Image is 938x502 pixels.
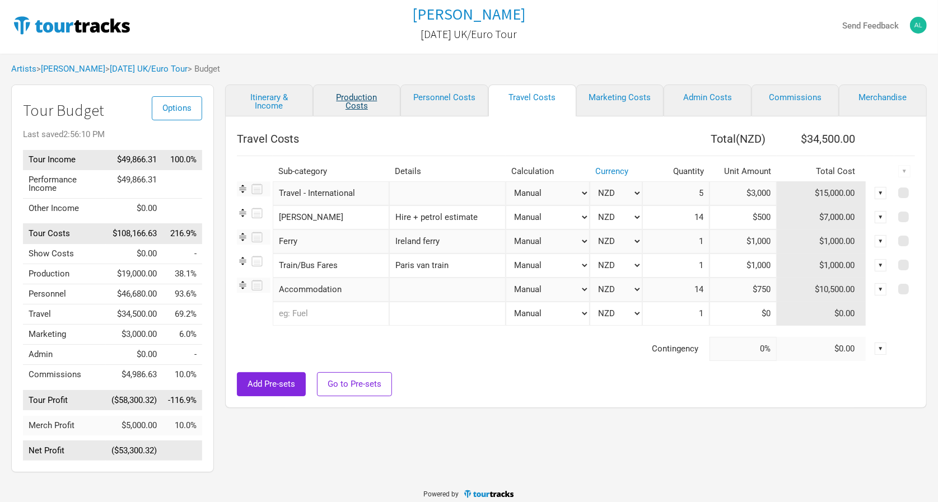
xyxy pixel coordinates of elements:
div: ▼ [875,211,887,223]
h1: [PERSON_NAME] [413,4,526,24]
td: Tour Costs [23,224,106,244]
td: $1,000.00 [777,254,866,278]
td: Marketing [23,325,106,345]
div: Travel - International [273,181,389,205]
td: Tour Costs as % of Tour Income [162,224,202,244]
strong: Send Feedback [842,21,899,31]
div: ▼ [875,259,887,271]
a: [DATE] UK/Euro Tour [110,64,188,74]
td: Net Profit as % of Tour Income [162,441,202,461]
td: Merch Profit as % of Tour Income [162,416,202,435]
td: Admin [23,345,106,365]
img: Re-order [237,255,249,267]
td: ($58,300.32) [106,390,162,410]
img: Re-order [237,183,249,195]
td: Tour Profit [23,390,106,410]
div: Van Hire [273,205,389,229]
div: Accommodation [273,278,389,302]
div: ▼ [875,235,887,247]
td: Travel [23,304,106,325]
td: $49,866.31 [106,150,162,170]
th: Details [389,162,506,181]
td: $3,000.00 [106,325,162,345]
th: Total ( NZD ) [642,128,777,150]
td: Tour Income as % of Tour Income [162,150,202,170]
button: Go to Pre-sets [317,372,392,396]
td: Commissions as % of Tour Income [162,365,202,385]
a: Itinerary & Income [225,85,313,116]
span: > [105,65,188,73]
button: Options [152,96,202,120]
td: $0.00 [106,345,162,365]
td: Performance Income as % of Tour Income [162,170,202,198]
div: Train/Bus Fares [273,254,389,278]
td: $34,500.00 [106,304,162,325]
td: Marketing as % of Tour Income [162,325,202,345]
span: Add Pre-sets [248,379,295,389]
div: Ferry [273,229,389,254]
input: Hire + petrol estimate [389,205,506,229]
span: Options [162,103,192,113]
td: Contingency [237,337,710,361]
td: ($53,300.32) [106,441,162,461]
a: Travel Costs [488,85,576,116]
td: $1,000.00 [777,229,866,254]
th: Sub-category [273,162,389,181]
img: TourTracks [463,489,515,499]
th: $34,500.00 [777,128,866,150]
a: Artists [11,64,36,74]
img: Re-order [237,231,249,243]
a: Marketing Costs [576,85,664,116]
td: Net Profit [23,441,106,461]
a: Admin Costs [664,85,752,116]
a: [DATE] UK/Euro Tour [421,22,517,46]
input: eg: Fuel [273,302,389,326]
th: Quantity [642,162,710,181]
th: Unit Amount [710,162,777,181]
td: Admin as % of Tour Income [162,345,202,365]
img: Re-order [237,279,249,291]
img: alastair [910,17,927,34]
td: $0.00 [777,337,866,361]
td: Tour Income [23,150,106,170]
td: Personnel as % of Tour Income [162,284,202,304]
td: $0.00 [106,198,162,218]
div: ▼ [898,165,911,177]
button: Add Pre-sets [237,372,306,396]
input: Paris van train [389,254,506,278]
td: $5,000.00 [106,416,162,435]
a: Production Costs [313,85,401,116]
td: $0.00 [777,302,866,326]
td: Personnel [23,284,106,304]
td: $0.00 [106,244,162,264]
td: Commissions [23,365,106,385]
td: $10,500.00 [777,278,866,302]
td: Production [23,264,106,284]
img: TourTracks [11,14,132,36]
div: ▼ [875,343,887,355]
td: Tour Profit as % of Tour Income [162,390,202,410]
img: Re-order [237,207,249,219]
a: [PERSON_NAME] [413,6,526,23]
td: $49,866.31 [106,170,162,198]
td: Production as % of Tour Income [162,264,202,284]
a: Commissions [752,85,839,116]
span: > Budget [188,65,220,73]
td: $4,986.63 [106,365,162,385]
td: $15,000.00 [777,181,866,205]
span: Go to Pre-sets [328,379,381,389]
a: Merchandise [839,85,927,116]
td: $7,000.00 [777,205,866,229]
div: Last saved 2:56:10 PM [23,130,202,139]
span: Travel Costs [237,132,299,146]
td: $108,166.63 [106,224,162,244]
td: Merch Profit [23,416,106,435]
td: Other Income [23,198,106,218]
td: Show Costs [23,244,106,264]
td: Performance Income [23,170,106,198]
td: Travel as % of Tour Income [162,304,202,325]
span: Powered by [423,491,459,499]
td: $19,000.00 [106,264,162,284]
h1: Tour Budget [23,102,202,119]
